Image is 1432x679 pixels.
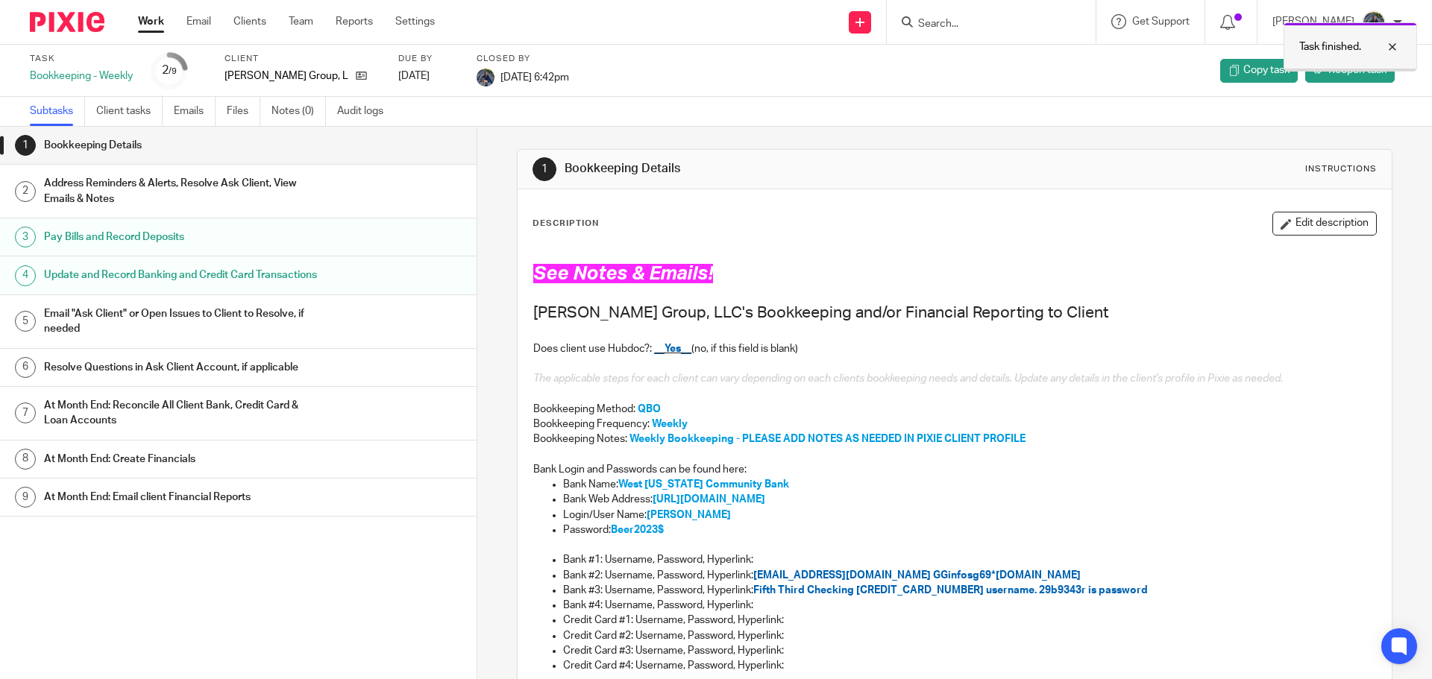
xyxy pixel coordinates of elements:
[654,344,691,354] span: __Yes__
[30,97,85,126] a: Subtasks
[563,508,1375,522] p: Login/User Name:
[44,226,323,248] h1: Pay Bills and Record Deposits
[533,300,1375,326] h2: [PERSON_NAME] Group, LLC's Bookkeeping and/or Financial Reporting to Client
[565,161,987,177] h1: Bookkeeping Details
[224,53,380,65] label: Client
[563,658,1375,673] p: Credit Card #4: Username, Password, Hyperlink:
[533,341,1375,356] p: Does client use Hubdoc?: (no, if this field is blank)
[618,479,789,490] span: West [US_STATE] Community Bank
[563,477,1375,492] p: Bank Name:
[652,419,688,429] span: Weekly
[336,14,373,29] a: Reports
[15,265,36,286] div: 4
[533,264,713,283] span: See Notes & Emails!
[15,135,36,156] div: 1
[563,552,1375,567] p: Bank #1: Username, Password, Hyperlink:
[563,492,1375,507] p: Bank Web Address:
[44,356,323,379] h1: Resolve Questions in Ask Client Account, if applicable
[227,97,260,126] a: Files
[477,53,569,65] label: Closed by
[500,72,569,82] span: [DATE] 6:42pm
[30,53,133,65] label: Task
[30,69,133,83] div: Bookkeeping - Weekly
[44,394,323,432] h1: At Month End: Reconcile All Client Bank, Credit Card & Loan Accounts
[1272,212,1377,236] button: Edit description
[44,264,323,286] h1: Update and Record Banking and Credit Card Transactions
[162,62,177,79] div: 2
[1362,10,1386,34] img: 20210918_184149%20(2).jpg
[563,643,1375,658] p: Credit Card #3: Username, Password, Hyperlink:
[638,404,661,414] span: QBO
[44,134,323,157] h1: Bookkeeping Details
[271,97,326,126] a: Notes (0)
[1299,40,1361,54] p: Task finished.
[533,218,599,230] p: Description
[1305,163,1377,175] div: Instructions
[563,598,1375,613] p: Bank #4: Username, Password, Hyperlink:
[138,14,164,29] a: Work
[337,97,395,126] a: Audit logs
[753,585,1148,596] span: Fifth Third Checking [CREDIT_CARD_NUMBER] username. 29b9343r is password
[96,97,163,126] a: Client tasks
[647,510,731,520] span: [PERSON_NAME]
[398,69,458,83] div: [DATE]
[563,628,1375,643] p: Credit Card #2: Username, Password, Hyperlink:
[186,14,211,29] a: Email
[233,14,266,29] a: Clients
[653,494,765,505] a: [URL][DOMAIN_NAME]
[289,14,313,29] a: Team
[753,570,996,581] span: [EMAIL_ADDRESS][DOMAIN_NAME] GGinfosg69*
[533,432,1375,446] p: Bookkeeping Notes:
[563,568,1375,583] p: Bank #2: Username, Password, Hyperlink:
[398,53,458,65] label: Due by
[15,449,36,470] div: 8
[174,97,216,126] a: Emails
[611,525,664,535] span: Beer2023$
[15,181,36,202] div: 2
[15,311,36,332] div: 5
[44,172,323,210] h1: Address Reminders & Alerts, Resolve Ask Client, View Emails & Notes
[15,227,36,247] div: 3
[44,486,323,508] h1: At Month End: Email client Financial Reports
[533,462,1375,477] p: Bank Login and Passwords can be found here:
[563,522,1375,537] p: Password:
[44,448,323,470] h1: At Month End: Create Financials
[169,67,177,75] small: /9
[533,417,1375,432] p: Bookkeeping Frequency:
[477,69,494,86] img: 20210918_184149%20(2).jpg
[563,613,1375,628] p: Credit Card #1: Username, Password, Hyperlink:
[996,570,1081,581] a: [DOMAIN_NAME]
[15,402,36,423] div: 7
[629,434,1026,444] span: Weekly Bookkeeping - PLEASE ADD NOTES AS NEEDED IN PIXIE CLIENT PROFILE
[533,373,1283,384] span: The applicable steps for each client can vary depending on each clients bookkeeping needs and det...
[44,303,323,341] h1: Email "Ask Client" or Open Issues to Client to Resolve, if needed
[533,157,556,181] div: 1
[533,402,1375,417] p: Bookkeeping Method:
[563,583,1375,598] p: Bank #3: Username, Password, Hyperlink:
[15,357,36,378] div: 6
[15,487,36,508] div: 9
[395,14,435,29] a: Settings
[30,12,104,32] img: Pixie
[224,69,348,83] p: [PERSON_NAME] Group, LLC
